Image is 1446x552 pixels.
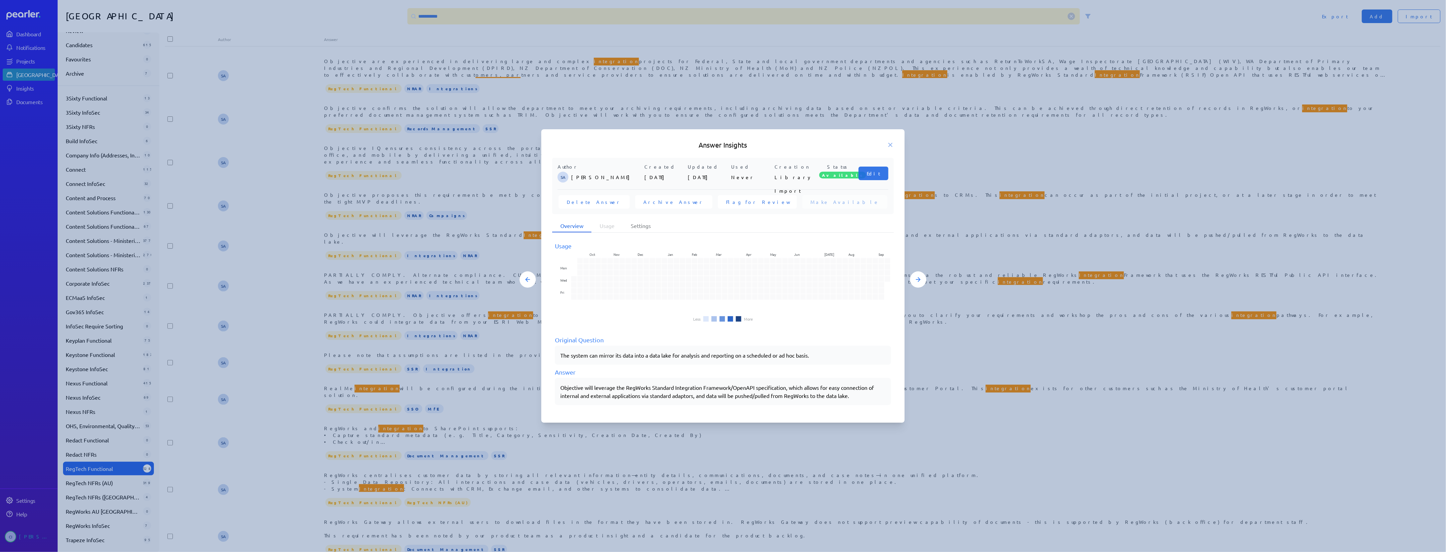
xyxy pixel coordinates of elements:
span: Flag for Review [726,198,789,205]
p: Updated [688,163,728,170]
div: Usage [555,241,891,250]
text: Nov [614,252,620,257]
button: Edit [859,167,888,180]
li: Settings [623,220,659,232]
li: Overview [552,220,591,232]
p: [DATE] [688,170,728,184]
p: Author [558,163,642,170]
li: Usage [591,220,623,232]
div: Objective will leverage the RegWorks Standard Integration Framework/OpenAPI specification, which ... [560,383,886,400]
span: Available [819,172,866,178]
span: Make Available [810,198,879,205]
span: Steve Ackermann [558,172,568,183]
text: Jun [795,252,801,257]
span: Edit [867,170,880,177]
text: May [771,252,777,257]
p: Used [731,163,772,170]
button: Archive Answer [635,195,712,209]
p: Library Import [775,170,815,184]
h5: Answer Insights [552,140,894,150]
p: [DATE] [644,170,685,184]
button: Flag for Review [718,195,797,209]
text: Mon [560,265,567,270]
p: Status [818,163,859,170]
text: Fri [560,290,564,295]
li: More [744,317,753,321]
p: Creation [775,163,815,170]
text: Sep [880,252,885,257]
p: Never [731,170,772,184]
text: Oct [589,252,595,257]
text: Mar [717,252,722,257]
text: Wed [560,278,567,283]
button: Delete Answer [559,195,630,209]
p: The system can mirror its data into a data lake for analysis and reporting on a scheduled or ad h... [560,351,886,359]
text: [DATE] [825,252,835,257]
p: Created [644,163,685,170]
button: Make Available [802,195,887,209]
div: Answer [555,367,891,377]
li: Less [693,317,701,321]
text: Aug [849,252,856,257]
p: [PERSON_NAME] [571,170,642,184]
div: Original Question [555,335,891,344]
button: Next Answer [910,271,926,288]
span: Archive Answer [643,198,704,205]
text: Apr [747,252,752,257]
text: Jan [668,252,674,257]
span: Delete Answer [567,198,622,205]
button: Previous Answer [520,271,536,288]
text: Dec [638,252,644,257]
text: Feb [692,252,698,257]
